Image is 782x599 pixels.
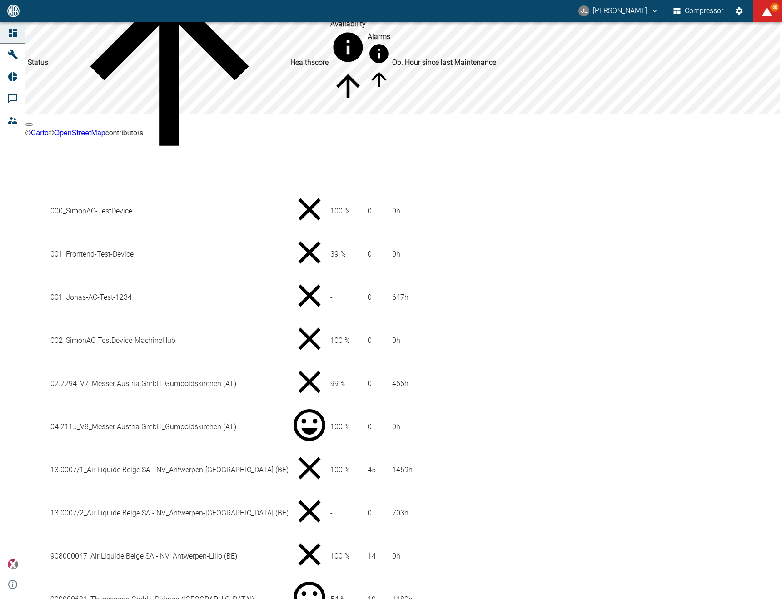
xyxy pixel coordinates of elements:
[290,535,329,577] div: No data
[368,207,372,215] span: 0
[330,250,346,258] span: 39 %
[731,3,747,19] button: Settings
[392,465,496,475] div: 1459 h
[50,362,289,405] td: 02.2294_V7_Messer Austria GmbH_Gumpoldskirchen (AT)
[577,3,660,19] button: ai-cas@nea-x.net
[7,559,18,570] img: Xplore Logo
[50,233,289,275] td: 001_Frontend-Test-Device
[50,319,289,361] td: 002_SimonAC-TestDevice-MachineHub
[368,250,372,258] span: 0
[290,363,329,404] div: No data
[290,492,329,534] div: No data
[368,422,372,431] span: 0
[290,320,329,361] div: No data
[368,552,376,560] span: 14
[392,206,496,217] div: 0 h
[50,535,289,577] td: 908000047_Air Liquide Belge SA - NV_Antwerpen-Lillo (BE)
[50,276,289,318] td: 001_Jonas-AC-Test-1234
[330,293,333,302] span: -
[368,509,372,517] span: 0
[368,336,372,345] span: 0
[392,421,496,432] div: 0 h
[50,492,289,534] td: 13.0007/2_Air Liquide Belge SA - NV_Antwerpen-[GEOGRAPHIC_DATA] (BE)
[330,552,350,560] span: 100 %
[330,422,350,431] span: 100 %
[330,207,350,215] span: 100 %
[368,379,372,388] span: 0
[330,379,346,388] span: 99 %
[368,465,376,474] span: 45
[392,378,496,389] div: 466 h
[290,233,329,275] div: No data
[368,293,372,302] span: 0
[290,190,329,232] div: No data
[290,277,329,318] div: No data
[392,249,496,260] div: 0 h
[392,292,496,303] div: 647 h
[6,5,20,17] img: logo
[578,5,589,16] div: JL
[770,3,779,12] span: 58
[330,465,350,474] span: 100 %
[330,509,333,517] span: -
[672,3,726,19] button: Compressor
[392,335,496,346] div: 0 h
[392,551,496,562] div: 0 h
[330,19,366,68] div: calculated for the last 7 days
[50,190,289,232] td: 000_SimonAC-TestDevice
[50,449,289,491] td: 13.0007/1_Air Liquide Belge SA - NV_Antwerpen-[GEOGRAPHIC_DATA] (BE)
[330,336,350,345] span: 100 %
[290,449,329,490] div: No data
[392,508,496,519] div: 703 h
[368,31,390,68] div: calculated for the last 7 days
[50,406,289,448] td: 04.2115_V8_Messer Austria GmbH_Gumpoldskirchen (AT)
[290,406,329,447] div: 93 %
